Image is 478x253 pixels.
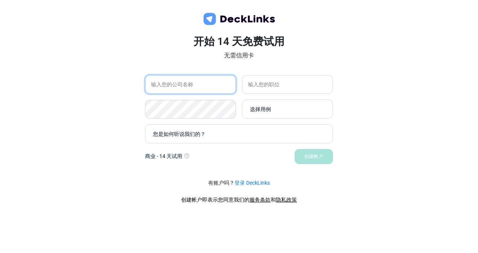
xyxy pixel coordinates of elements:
img: deck-links-logo.c572c7424dfa0d40c150da8c35de9cd0.svg [201,12,277,27]
h3: 开始 14 天免费试用 [145,35,333,48]
a: 服务条款 [250,197,271,203]
input: 输入您的职位 [242,75,333,94]
small: 有账户吗？ [208,179,270,187]
a: 登录 DeckLinks [234,180,270,186]
p: 无需信用卡 [145,51,333,60]
div: 创建帐户即表示您同意我们的 和 [181,196,297,204]
div: 选择用例 [250,105,329,113]
div: 您是如何听说我们的？ [153,130,329,138]
input: 输入您的公司名称 [145,75,236,94]
a: 隐私政策 [276,197,297,203]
